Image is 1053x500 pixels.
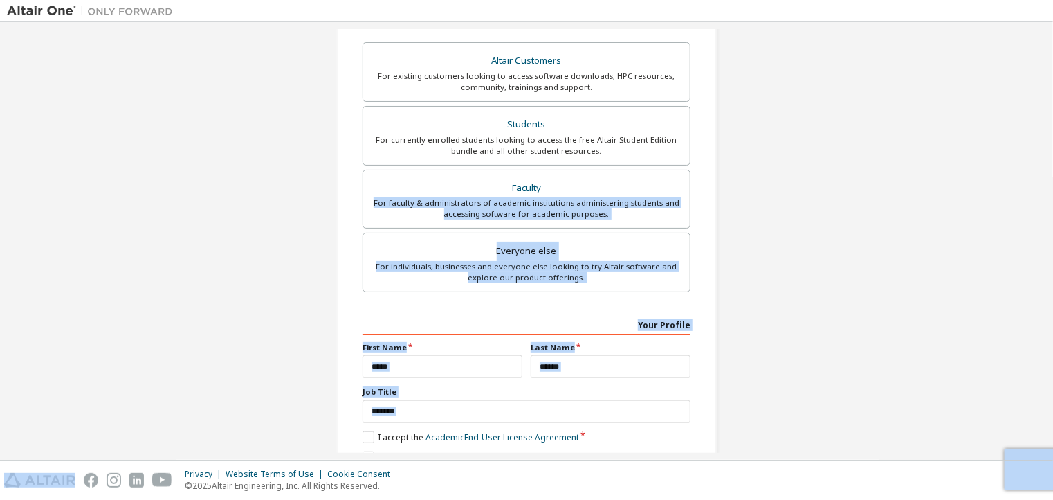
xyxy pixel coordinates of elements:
img: youtube.svg [152,473,172,488]
img: linkedin.svg [129,473,144,488]
img: altair_logo.svg [4,473,75,488]
div: Your Profile [363,313,690,335]
div: Website Terms of Use [226,469,327,480]
img: Altair One [7,4,180,18]
a: Academic End-User License Agreement [425,431,579,443]
div: Privacy [185,469,226,480]
div: For existing customers looking to access software downloads, HPC resources, community, trainings ... [372,71,681,93]
img: instagram.svg [107,473,121,488]
img: facebook.svg [84,473,98,488]
div: Students [372,115,681,134]
label: I would like to receive marketing emails from Altair [363,452,578,463]
div: For currently enrolled students looking to access the free Altair Student Edition bundle and all ... [372,134,681,157]
div: Cookie Consent [327,469,399,480]
div: For individuals, businesses and everyone else looking to try Altair software and explore our prod... [372,261,681,283]
div: Altair Customers [372,51,681,71]
div: For faculty & administrators of academic institutions administering students and accessing softwa... [372,197,681,220]
label: Last Name [531,342,690,353]
p: © 2025 Altair Engineering, Inc. All Rights Reserved. [185,480,399,492]
div: Faculty [372,179,681,198]
label: Job Title [363,386,690,398]
label: First Name [363,342,522,353]
div: Everyone else [372,242,681,261]
label: I accept the [363,431,579,443]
